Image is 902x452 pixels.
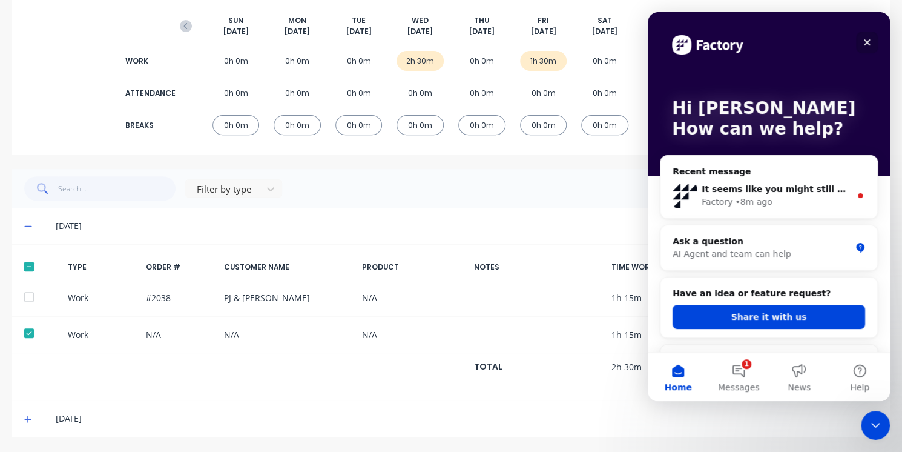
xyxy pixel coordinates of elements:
[597,15,612,26] span: SAT
[212,51,260,71] div: 0h 0m
[397,83,444,103] div: 0h 0m
[202,371,222,379] span: Help
[223,26,249,37] span: [DATE]
[352,15,366,26] span: TUE
[361,262,464,273] div: PRODUCT
[407,26,433,37] span: [DATE]
[335,83,383,103] div: 0h 0m
[12,213,230,259] div: Ask a questionAI Agent and team can help
[458,83,505,103] div: 0h 0m
[54,184,85,196] div: Factory
[643,115,690,135] div: 0h 0m
[125,56,174,67] div: WORK
[121,341,182,389] button: News
[25,293,217,317] button: Share it with us
[208,19,230,41] div: Close
[288,15,306,26] span: MON
[274,51,321,71] div: 0h 0m
[285,26,310,37] span: [DATE]
[274,83,321,103] div: 0h 0m
[212,83,260,103] div: 0h 0m
[346,26,372,37] span: [DATE]
[25,223,203,236] div: Ask a question
[474,262,602,273] div: NOTES
[56,412,878,425] div: [DATE]
[538,15,549,26] span: FRI
[140,371,163,379] span: News
[25,236,203,248] div: AI Agent and team can help
[643,51,690,71] div: 4h 0m
[61,341,121,389] button: Messages
[182,341,242,389] button: Help
[125,88,174,99] div: ATTENDANCE
[520,115,567,135] div: 0h 0m
[70,371,112,379] span: Messages
[212,115,260,135] div: 0h 0m
[335,51,383,71] div: 0h 0m
[611,262,714,273] div: TIME WORKED
[125,120,174,131] div: BREAKS
[274,115,321,135] div: 0h 0m
[146,262,214,273] div: ORDER #
[224,262,352,273] div: CUSTOMER NAME
[16,371,44,379] span: Home
[861,411,890,440] iframe: Intercom live chat
[648,12,890,401] iframe: Intercom live chat
[530,26,556,37] span: [DATE]
[25,275,217,288] h2: Have an idea or feature request?
[228,15,243,26] span: SUN
[581,51,628,71] div: 0h 0m
[643,83,690,103] div: 0h 0m
[412,15,429,26] span: WED
[87,184,124,196] div: • 8m ago
[581,115,628,135] div: 0h 0m
[68,262,136,273] div: TYPE
[397,115,444,135] div: 0h 0m
[520,83,567,103] div: 0h 0m
[474,15,489,26] span: THU
[335,115,383,135] div: 0h 0m
[520,51,567,71] div: 1h 30m
[581,83,628,103] div: 0h 0m
[397,51,444,71] div: 2h 30m
[592,26,617,37] span: [DATE]
[458,51,505,71] div: 0h 0m
[458,115,505,135] div: 0h 0m
[58,176,176,201] input: Search...
[56,219,878,233] div: [DATE]
[469,26,495,37] span: [DATE]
